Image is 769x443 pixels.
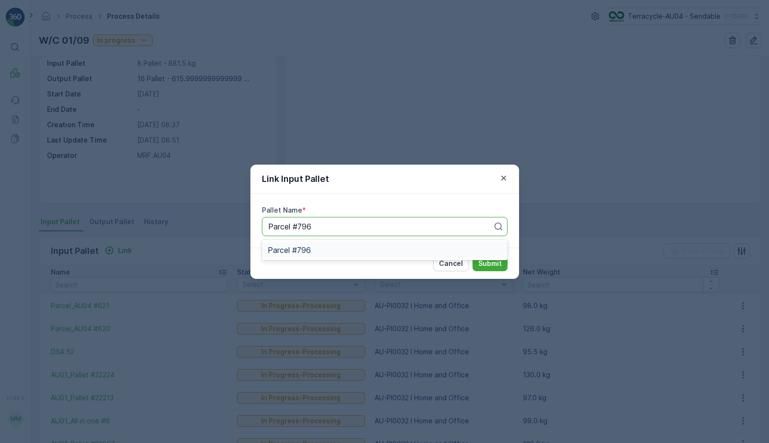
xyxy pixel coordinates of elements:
button: Cancel [433,256,469,271]
p: Cancel [439,259,463,268]
p: Link Input Pallet [262,172,329,186]
button: Submit [473,256,508,271]
span: Parcel #796 [268,246,311,254]
p: Submit [478,259,502,268]
label: Pallet Name [262,206,302,214]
